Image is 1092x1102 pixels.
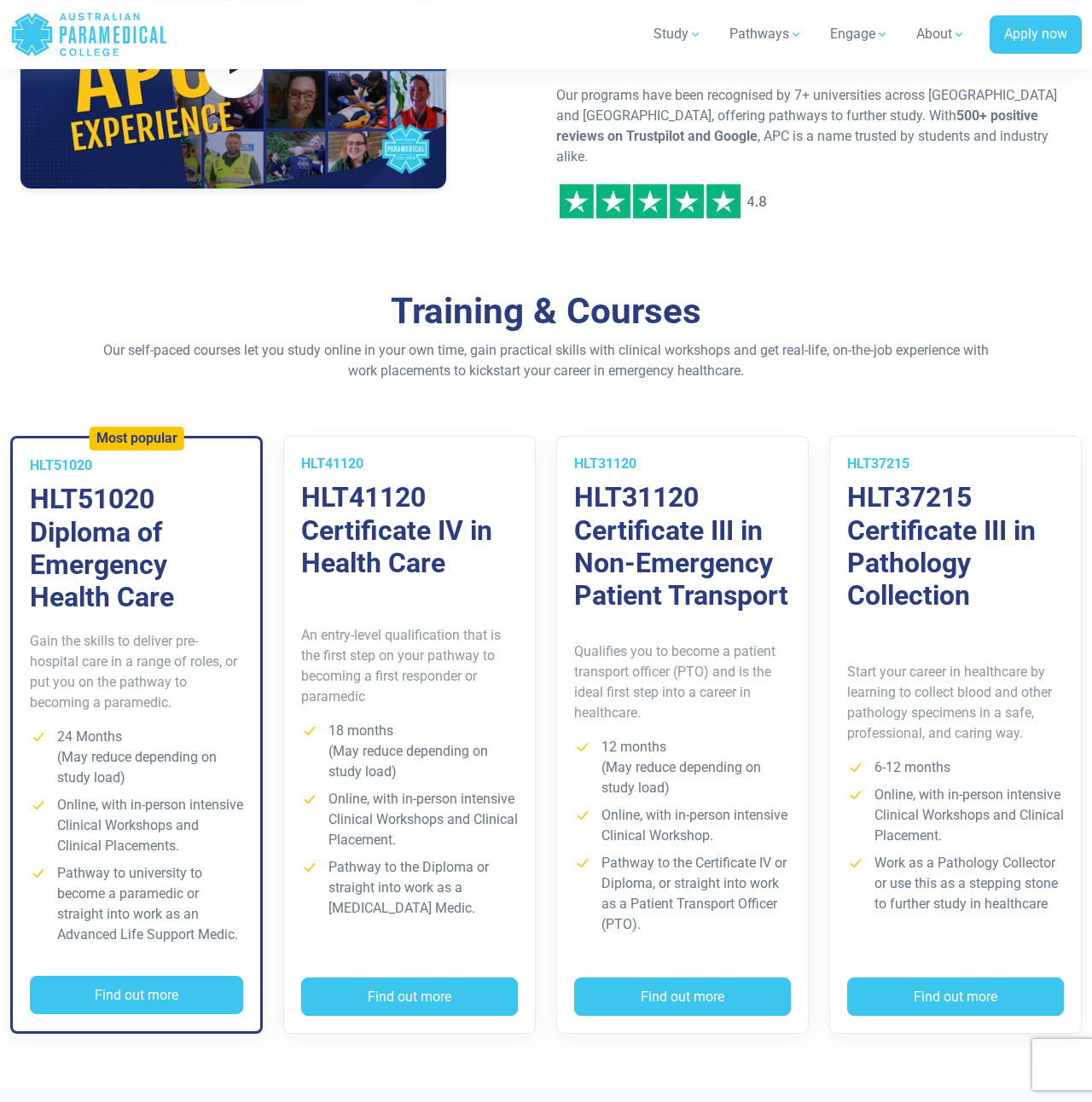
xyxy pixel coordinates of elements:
h2: Training & Courses [90,290,1002,333]
p: Start your career in healthcare by learning to collect blood and other pathology specimens in a s... [847,662,1064,744]
h3: HLT51020 Diploma of Emergency Health Care [30,483,243,614]
li: Pathway to the Certificate IV or Diploma, or straight into work as a Patient Transport Officer (P... [574,853,791,935]
p: Qualifies you to become a patient transport officer (PTO) and is the ideal first step into a care... [574,641,791,723]
p: Gain the skills to deliver pre-hospital care in a range of roles, or put you on the pathway to be... [30,631,243,713]
h3: HLT31120 Certificate III in Non-Emergency Patient Transport [574,481,791,612]
button: Find out more [847,977,1064,1017]
li: Online, with in-person intensive Clinical Workshop. [574,805,791,846]
p: Our self-paced courses let you study online in your own time, gain practical skills with clinical... [90,340,1002,381]
li: Pathway to university to become a paramedic or straight into work as an Advanced Life Support Medic. [30,863,243,945]
a: About [906,10,976,58]
a: Study [643,10,712,58]
h3: HLT37215 Certificate III in Pathology Collection [847,481,1064,612]
li: 6-12 months [847,757,1064,778]
span: HLT51020 [30,457,92,473]
li: Online, with in-person intensive Clinical Workshops and Clinical Placements. [30,795,243,856]
span: HLT31120 [574,455,636,472]
button: Find out more [301,977,518,1017]
li: 18 months (May reduce depending on study load) [301,721,518,782]
h5: Most popular [96,431,177,447]
a: Australian Paramedical College [10,7,168,62]
p: Our programs have been recognised by 7+ universities across [GEOGRAPHIC_DATA] and [GEOGRAPHIC_DAT... [556,85,1072,167]
li: 12 months (May reduce depending on study load) [574,737,791,798]
a: Apply now [990,15,1082,55]
a: Engage [820,10,899,58]
a: HLT31120 HLT31120 Certificate III in Non-Emergency Patient Transport Qualifies you to become a pa... [556,436,809,1034]
a: Most popular HLT51020 HLT51020 Diploma of Emergency Health Care Gain the skills to deliver pre-ho... [10,436,263,1034]
span: HLT37215 [847,455,909,472]
button: Find out more [30,976,243,1015]
li: Online, with in-person intensive Clinical Workshops and Clinical Placement. [847,785,1064,846]
li: Work as a Pathology Collector or use this as a stepping stone to further study in healthcare [847,853,1064,914]
h3: HLT41120 Certificate IV in Health Care [301,481,518,579]
li: Online, with in-person intensive Clinical Workshops and Clinical Placement. [301,789,518,850]
p: An entry-level qualification that is the first step on your pathway to becoming a first responder... [301,625,518,707]
li: Pathway to the Diploma or straight into work as a [MEDICAL_DATA] Medic. [301,857,518,919]
a: HLT37215 HLT37215 Certificate III in Pathology Collection Start your career in healthcare by lear... [829,436,1082,1034]
span: HLT41120 [301,455,363,472]
button: Find out more [574,977,791,1017]
a: Pathways [719,10,813,58]
a: HLT41120 HLT41120 Certificate IV in Health Care An entry-level qualification that is the first st... [283,436,536,1034]
li: 24 Months (May reduce depending on study load) [30,727,243,788]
